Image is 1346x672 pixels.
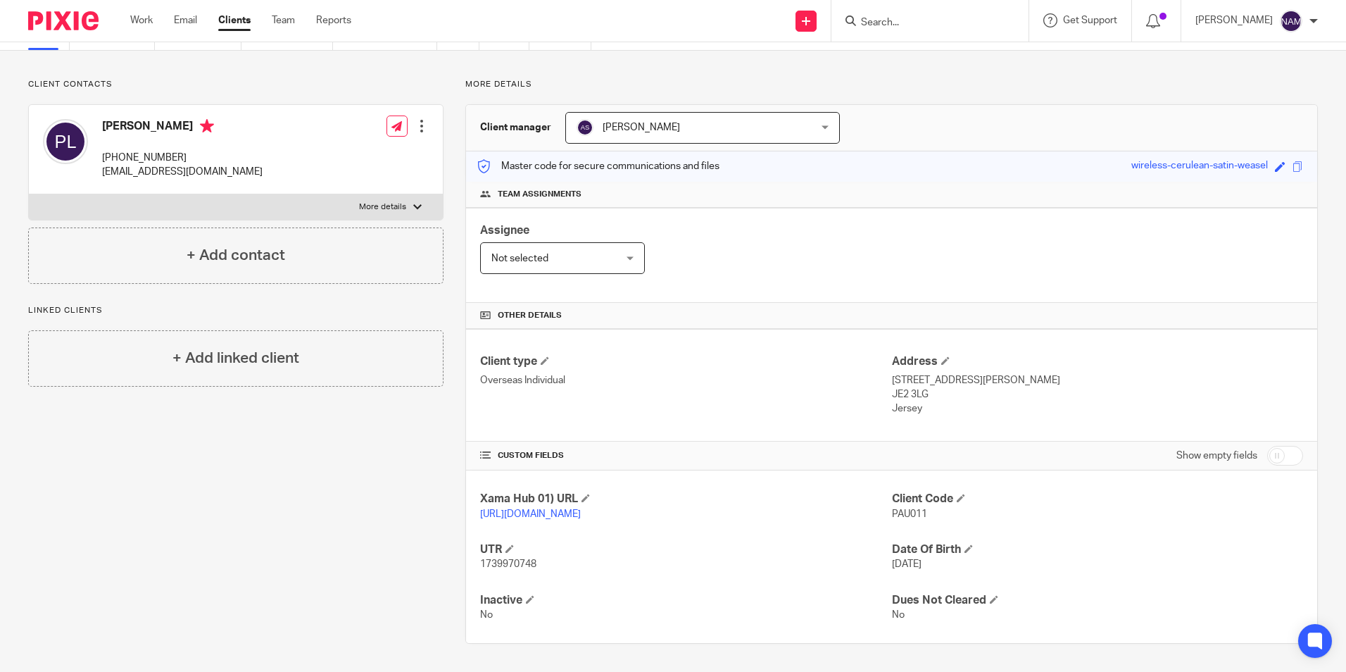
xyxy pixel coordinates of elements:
[892,542,1303,557] h4: Date Of Birth
[892,509,927,519] span: PAU011
[480,542,891,557] h4: UTR
[480,354,891,369] h4: Client type
[200,119,214,133] i: Primary
[480,225,529,236] span: Assignee
[272,13,295,27] a: Team
[102,119,263,137] h4: [PERSON_NAME]
[187,244,285,266] h4: + Add contact
[480,450,891,461] h4: CUSTOM FIELDS
[892,387,1303,402] p: JE2 3LG
[102,151,263,165] p: [PHONE_NUMBER]
[174,13,197,27] a: Email
[480,593,891,608] h4: Inactive
[480,492,891,506] h4: Xama Hub 01) URL
[892,373,1303,387] p: [STREET_ADDRESS][PERSON_NAME]
[28,79,444,90] p: Client contacts
[480,610,493,620] span: No
[218,13,251,27] a: Clients
[480,120,551,135] h3: Client manager
[860,17,986,30] input: Search
[498,189,581,200] span: Team assignments
[892,492,1303,506] h4: Client Code
[480,559,536,569] span: 1739970748
[892,559,922,569] span: [DATE]
[892,402,1303,416] p: Jersey
[477,159,719,173] p: Master code for secure communications and files
[43,119,88,164] img: svg%3E
[480,509,581,519] a: [URL][DOMAIN_NAME]
[1131,158,1268,175] div: wireless-cerulean-satin-weasel
[577,119,593,136] img: svg%3E
[1280,10,1302,32] img: svg%3E
[130,13,153,27] a: Work
[172,347,299,369] h4: + Add linked client
[491,254,548,263] span: Not selected
[1063,15,1117,25] span: Get Support
[316,13,351,27] a: Reports
[892,610,905,620] span: No
[603,123,680,132] span: [PERSON_NAME]
[102,165,263,179] p: [EMAIL_ADDRESS][DOMAIN_NAME]
[465,79,1318,90] p: More details
[28,11,99,30] img: Pixie
[1195,13,1273,27] p: [PERSON_NAME]
[1176,449,1257,463] label: Show empty fields
[28,305,444,316] p: Linked clients
[892,354,1303,369] h4: Address
[892,593,1303,608] h4: Dues Not Cleared
[498,310,562,321] span: Other details
[480,373,891,387] p: Overseas Individual
[359,201,406,213] p: More details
